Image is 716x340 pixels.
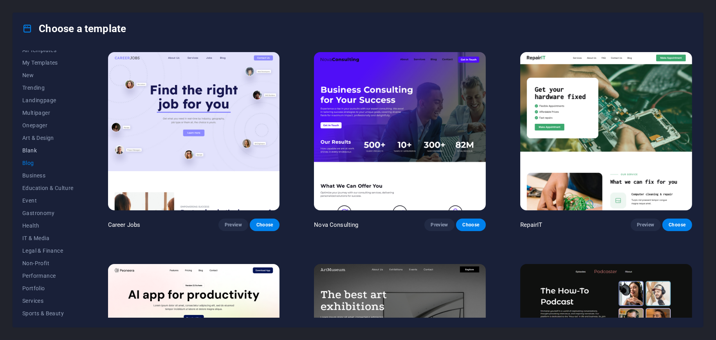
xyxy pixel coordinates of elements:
button: Event [22,194,74,207]
span: Sports & Beauty [22,310,74,316]
span: Preview [225,222,242,228]
button: Preview [218,219,248,231]
span: Landingpage [22,97,74,103]
p: RepairIT [520,221,542,229]
button: Multipager [22,107,74,119]
button: Choose [662,219,692,231]
button: Health [22,219,74,232]
button: Blog [22,157,74,169]
span: Services [22,298,74,304]
button: Blank [22,144,74,157]
button: Legal & Finance [22,244,74,257]
span: Preview [637,222,654,228]
span: Preview [431,222,448,228]
button: Choose [250,219,280,231]
span: Portfolio [22,285,74,291]
span: Art & Design [22,135,74,141]
span: Choose [462,222,480,228]
span: Gastronomy [22,210,74,216]
button: Services [22,295,74,307]
span: Performance [22,273,74,279]
button: Sports & Beauty [22,307,74,320]
button: Onepager [22,119,74,132]
img: RepairIT [520,52,692,210]
span: Blank [22,147,74,154]
span: Legal & Finance [22,248,74,254]
span: My Templates [22,60,74,66]
button: Preview [631,219,660,231]
span: Trending [22,85,74,91]
span: Choose [256,222,273,228]
span: IT & Media [22,235,74,241]
button: Education & Culture [22,182,74,194]
button: Performance [22,269,74,282]
button: My Templates [22,56,74,69]
span: New [22,72,74,78]
span: Non-Profit [22,260,74,266]
button: Portfolio [22,282,74,295]
span: Choose [669,222,686,228]
button: Trending [22,81,74,94]
button: Art & Design [22,132,74,144]
button: Landingpage [22,94,74,107]
p: Nova Consulting [314,221,358,229]
span: Multipager [22,110,74,116]
button: IT & Media [22,232,74,244]
button: Preview [424,219,454,231]
span: Onepager [22,122,74,128]
span: Health [22,222,74,229]
span: Blog [22,160,74,166]
h4: Choose a template [22,22,126,35]
span: Business [22,172,74,179]
button: Choose [456,219,486,231]
img: Career Jobs [108,52,280,210]
button: Gastronomy [22,207,74,219]
p: Career Jobs [108,221,141,229]
img: Nova Consulting [314,52,486,210]
button: Non-Profit [22,257,74,269]
span: Event [22,197,74,204]
button: Business [22,169,74,182]
span: Education & Culture [22,185,74,191]
button: New [22,69,74,81]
